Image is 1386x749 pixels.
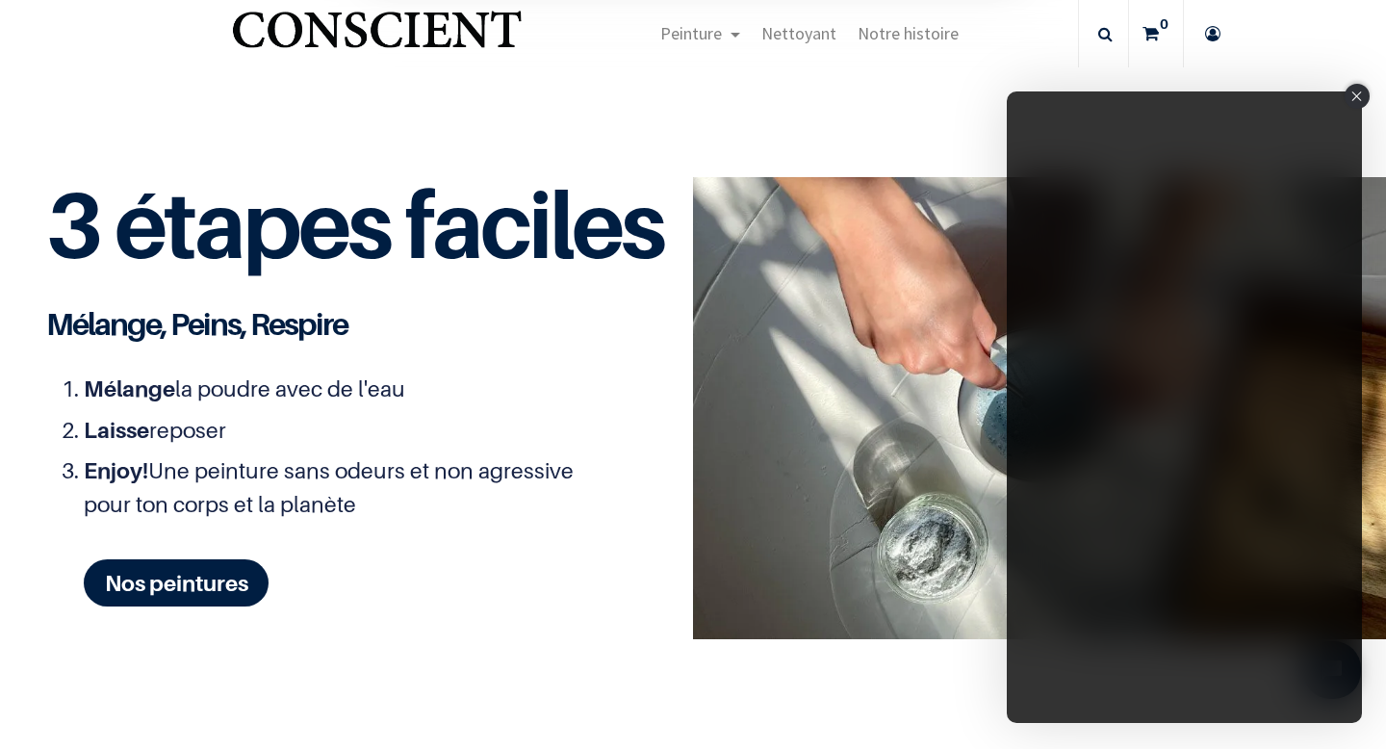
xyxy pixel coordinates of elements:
[84,457,148,483] span: Enjoy!
[84,417,149,443] span: Laisse
[693,177,1386,639] img: peinture mur naturelle
[84,454,601,521] li: Une peinture sans odeurs et non agressive pour ton corps et la planète
[761,22,836,44] span: Nettoyant
[1155,14,1173,34] sup: 0
[1345,84,1370,109] div: Close
[660,22,722,44] span: Peinture
[84,414,601,448] li: reposer
[84,559,269,607] a: Nos peintures
[46,305,347,342] span: Mélange, Peins, Respire
[46,168,664,279] span: 3 étapes faciles
[84,373,601,406] li: la poudre avec de l'eau
[1007,91,1362,723] div: Tolstoy #3 modal
[84,375,175,401] span: Mélange
[858,22,959,44] span: Notre histoire
[16,16,74,74] button: Open chat widget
